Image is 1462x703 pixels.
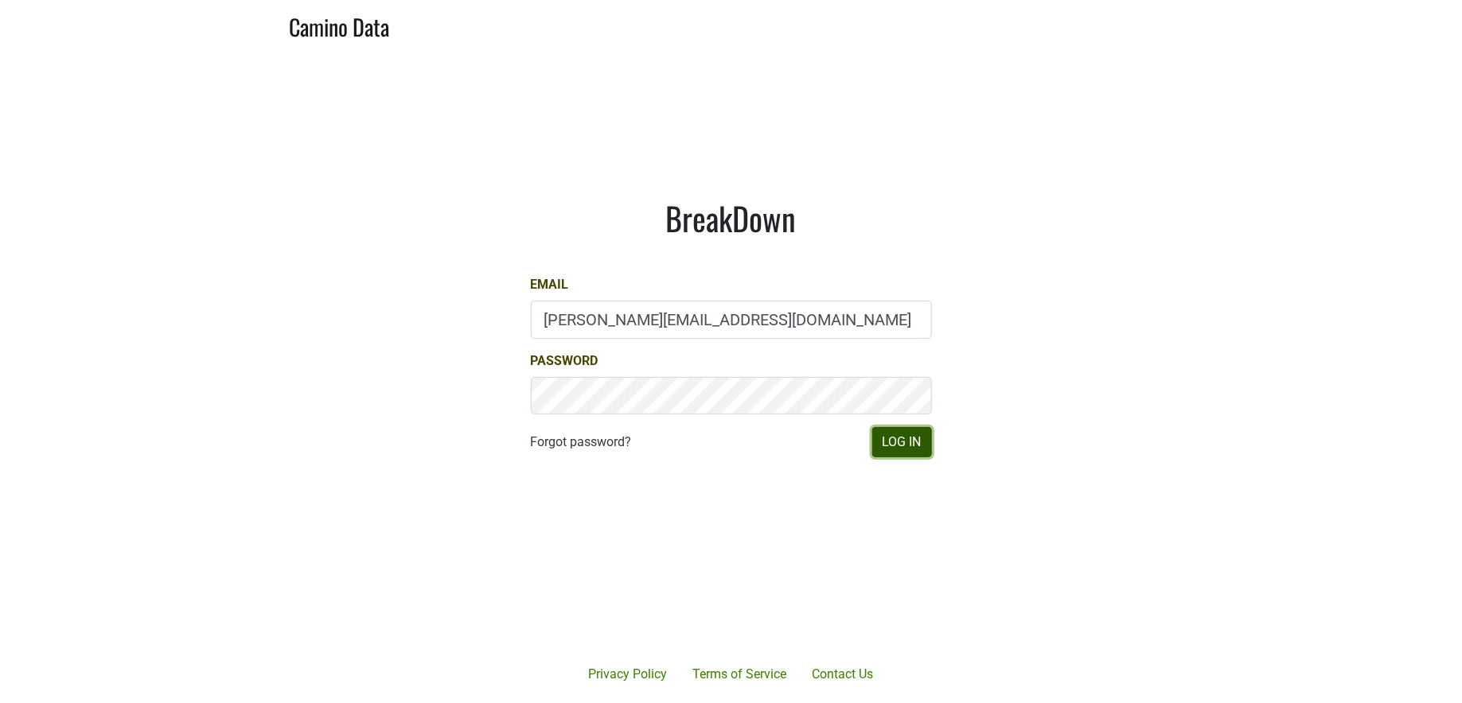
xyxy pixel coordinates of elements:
a: Camino Data [290,6,390,44]
h1: BreakDown [531,199,932,237]
label: Password [531,351,598,371]
label: Email [531,275,569,294]
button: Log In [872,427,932,457]
a: Terms of Service [680,658,800,690]
a: Privacy Policy [576,658,680,690]
a: Contact Us [800,658,887,690]
a: Forgot password? [531,433,632,452]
